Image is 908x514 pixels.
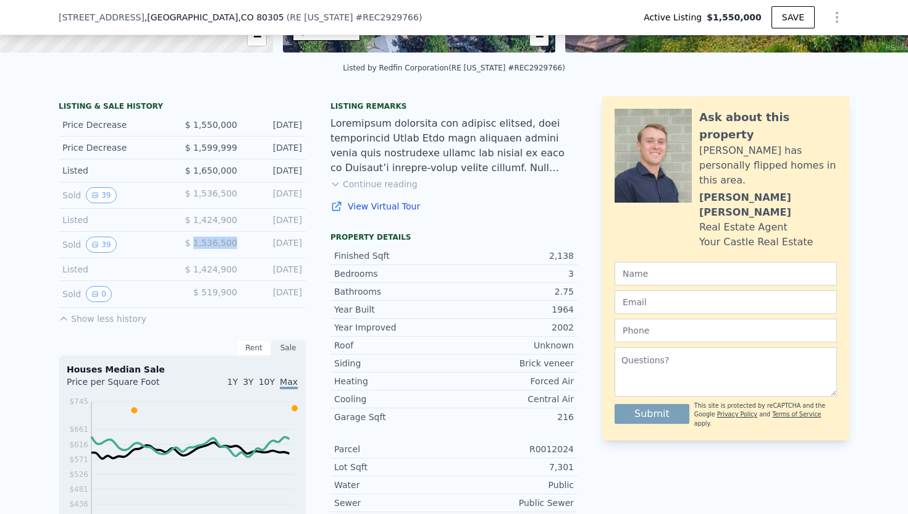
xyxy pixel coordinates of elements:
[536,28,544,44] span: −
[454,479,574,491] div: Public
[259,377,275,387] span: 10Y
[185,188,237,198] span: $ 1,536,500
[454,375,574,387] div: Forced Air
[185,215,237,225] span: $ 1,424,900
[67,363,298,376] div: Houses Median Sale
[59,11,145,23] span: [STREET_ADDRESS]
[62,119,172,131] div: Price Decrease
[454,321,574,334] div: 2002
[185,238,237,248] span: $ 1,536,500
[454,443,574,455] div: R0012024
[717,411,757,418] a: Privacy Policy
[334,339,454,352] div: Roof
[62,237,172,253] div: Sold
[334,303,454,316] div: Year Built
[62,141,172,154] div: Price Decrease
[185,166,237,175] span: $ 1,650,000
[248,27,266,46] a: Zoom out
[343,64,565,72] div: Listed by Redfin Corporation (RE [US_STATE] #REC2929766)
[247,286,302,302] div: [DATE]
[615,319,837,342] input: Phone
[334,357,454,369] div: Siding
[334,250,454,262] div: Finished Sqft
[530,27,549,46] a: Zoom out
[825,5,849,30] button: Show Options
[330,101,578,111] div: Listing remarks
[227,377,238,387] span: 1Y
[185,143,237,153] span: $ 1,599,999
[59,101,306,114] div: LISTING & SALE HISTORY
[356,12,419,22] span: # REC2929766
[62,286,172,302] div: Sold
[615,404,689,424] button: Submit
[330,178,418,190] button: Continue reading
[334,268,454,280] div: Bedrooms
[271,340,306,356] div: Sale
[694,402,837,428] div: This site is protected by reCAPTCHA and the Google and apply.
[247,237,302,253] div: [DATE]
[334,479,454,491] div: Water
[454,303,574,316] div: 1964
[334,497,454,509] div: Sewer
[699,235,813,250] div: Your Castle Real Estate
[247,164,302,177] div: [DATE]
[247,263,302,276] div: [DATE]
[330,116,578,175] div: Loremipsum dolorsita con adipisc elitsed, doei temporincid Utlab Etdo magn aliquaen admini venia ...
[454,357,574,369] div: Brick veneer
[287,11,422,23] div: ( )
[69,440,88,449] tspan: $616
[185,120,237,130] span: $ 1,550,000
[644,11,707,23] span: Active Listing
[290,12,353,22] span: RE [US_STATE]
[86,286,112,302] button: View historical data
[247,141,302,154] div: [DATE]
[454,250,574,262] div: 2,138
[247,187,302,203] div: [DATE]
[615,290,837,314] input: Email
[62,214,172,226] div: Listed
[334,375,454,387] div: Heating
[699,220,788,235] div: Real Estate Agent
[699,190,837,220] div: [PERSON_NAME] [PERSON_NAME]
[86,237,116,253] button: View historical data
[237,340,271,356] div: Rent
[67,376,182,395] div: Price per Square Foot
[243,377,253,387] span: 3Y
[334,285,454,298] div: Bathrooms
[454,497,574,509] div: Public Sewer
[454,268,574,280] div: 3
[145,11,284,23] span: , [GEOGRAPHIC_DATA]
[334,321,454,334] div: Year Improved
[334,393,454,405] div: Cooling
[238,12,284,22] span: , CO 80305
[69,425,88,434] tspan: $661
[330,200,578,213] a: View Virtual Tour
[69,500,88,508] tspan: $436
[454,339,574,352] div: Unknown
[615,262,837,285] input: Name
[253,28,261,44] span: −
[280,377,298,389] span: Max
[69,470,88,479] tspan: $526
[454,411,574,423] div: 216
[454,393,574,405] div: Central Air
[69,455,88,464] tspan: $571
[62,263,172,276] div: Listed
[247,214,302,226] div: [DATE]
[699,109,837,143] div: Ask about this property
[86,187,116,203] button: View historical data
[334,443,454,455] div: Parcel
[247,119,302,131] div: [DATE]
[62,164,172,177] div: Listed
[59,308,146,325] button: Show less history
[334,411,454,423] div: Garage Sqft
[772,411,821,418] a: Terms of Service
[185,264,237,274] span: $ 1,424,900
[69,397,88,406] tspan: $745
[62,187,172,203] div: Sold
[334,461,454,473] div: Lot Sqft
[69,485,88,494] tspan: $481
[454,461,574,473] div: 7,301
[771,6,815,28] button: SAVE
[699,143,837,188] div: [PERSON_NAME] has personally flipped homes in this area.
